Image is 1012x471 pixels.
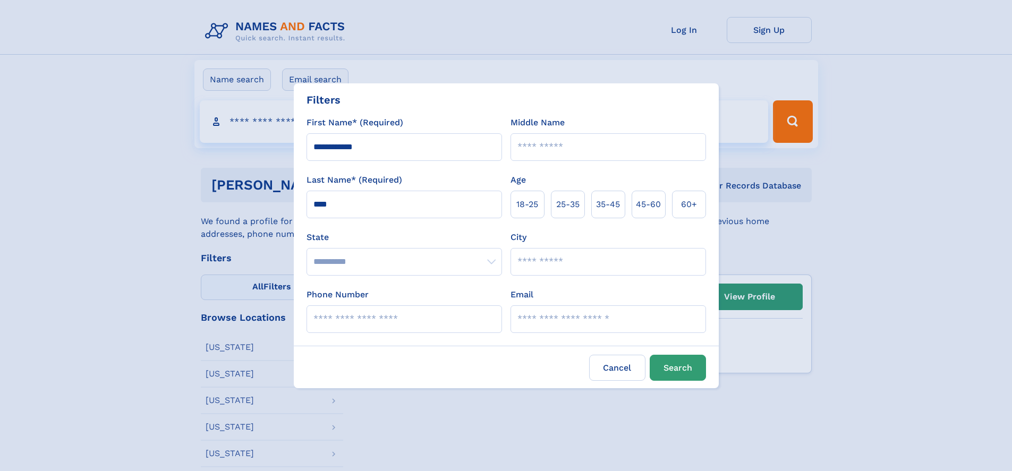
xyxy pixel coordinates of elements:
[516,198,538,211] span: 18‑25
[307,231,502,244] label: State
[636,198,661,211] span: 45‑60
[681,198,697,211] span: 60+
[307,116,403,129] label: First Name* (Required)
[650,355,706,381] button: Search
[511,174,526,186] label: Age
[556,198,580,211] span: 25‑35
[511,288,533,301] label: Email
[511,231,526,244] label: City
[307,288,369,301] label: Phone Number
[596,198,620,211] span: 35‑45
[307,174,402,186] label: Last Name* (Required)
[307,92,341,108] div: Filters
[511,116,565,129] label: Middle Name
[589,355,645,381] label: Cancel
